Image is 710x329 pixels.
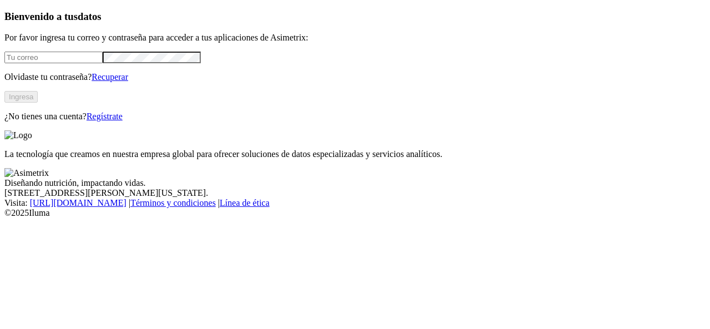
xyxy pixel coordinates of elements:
[4,72,706,82] p: Olvidaste tu contraseña?
[92,72,128,82] a: Recuperar
[4,208,706,218] div: © 2025 Iluma
[4,112,706,122] p: ¿No tienes una cuenta?
[220,198,270,207] a: Línea de ética
[4,11,706,23] h3: Bienvenido a tus
[4,91,38,103] button: Ingresa
[30,198,126,207] a: [URL][DOMAIN_NAME]
[4,33,706,43] p: Por favor ingresa tu correo y contraseña para acceder a tus aplicaciones de Asimetrix:
[4,52,103,63] input: Tu correo
[4,178,706,188] div: Diseñando nutrición, impactando vidas.
[4,198,706,208] div: Visita : | |
[78,11,102,22] span: datos
[87,112,123,121] a: Regístrate
[130,198,216,207] a: Términos y condiciones
[4,130,32,140] img: Logo
[4,149,706,159] p: La tecnología que creamos en nuestra empresa global para ofrecer soluciones de datos especializad...
[4,168,49,178] img: Asimetrix
[4,188,706,198] div: [STREET_ADDRESS][PERSON_NAME][US_STATE].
